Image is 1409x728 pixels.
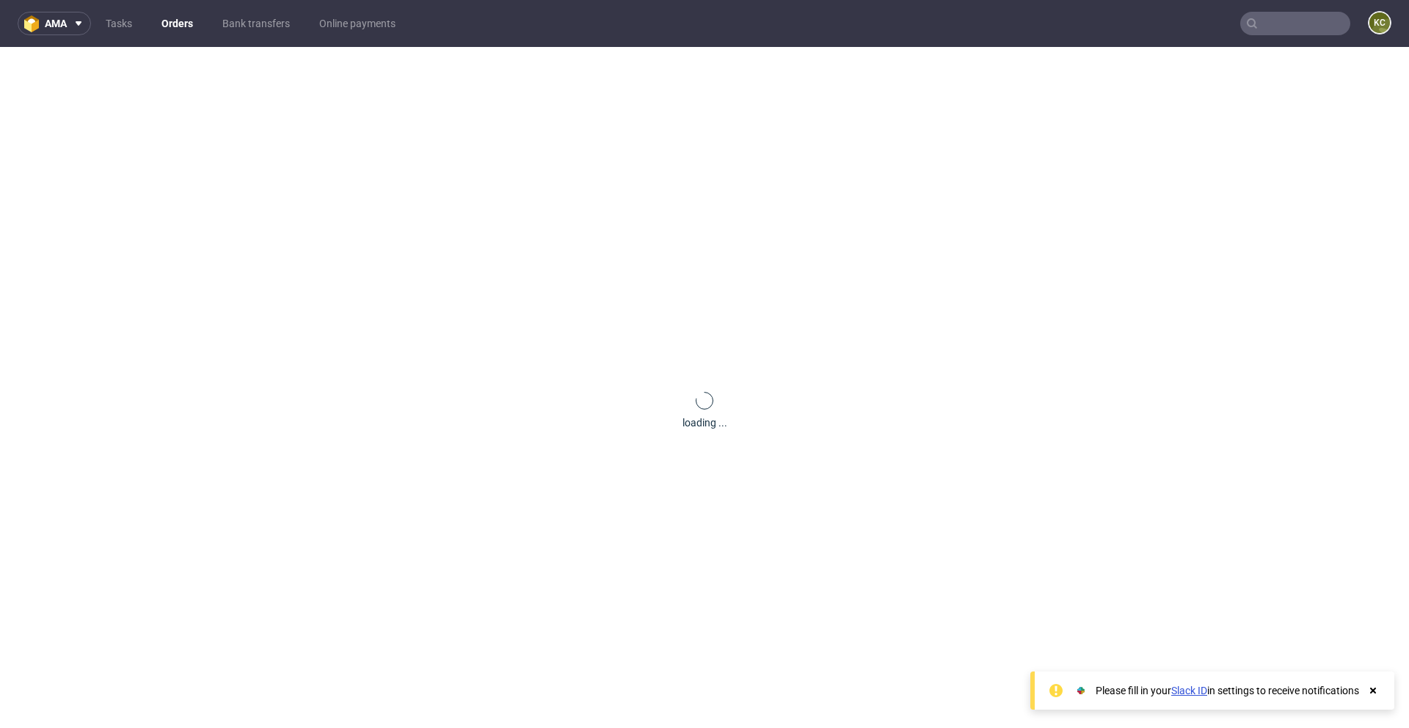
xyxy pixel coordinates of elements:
[153,12,202,35] a: Orders
[1171,685,1207,696] a: Slack ID
[97,12,141,35] a: Tasks
[18,12,91,35] button: ama
[24,15,45,32] img: logo
[1369,12,1390,33] figcaption: KC
[682,415,727,430] div: loading ...
[310,12,404,35] a: Online payments
[45,18,67,29] span: ama
[214,12,299,35] a: Bank transfers
[1096,683,1359,698] div: Please fill in your in settings to receive notifications
[1074,683,1088,698] img: Slack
